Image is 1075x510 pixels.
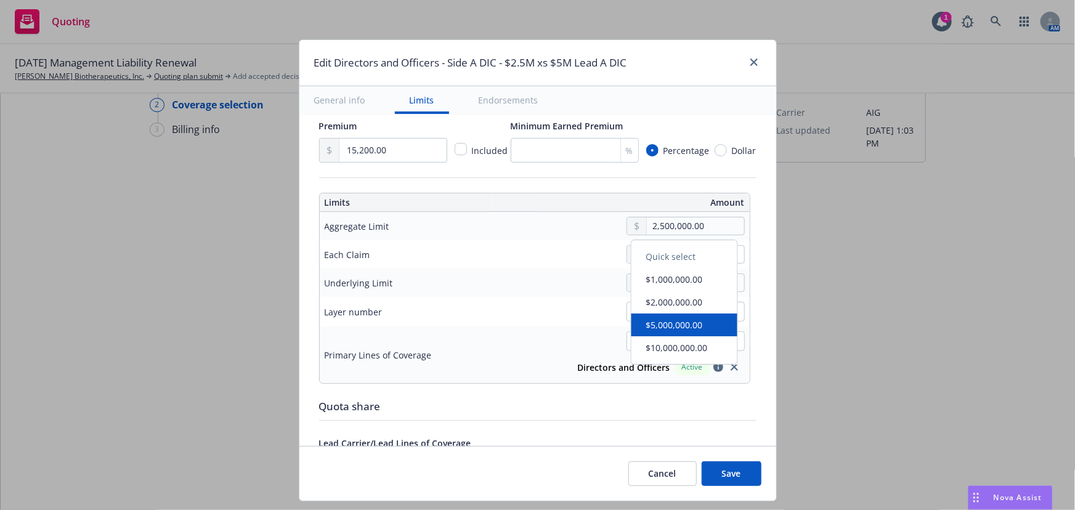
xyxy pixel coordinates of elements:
[578,362,670,373] strong: Directors and Officers
[539,193,750,212] th: Amount
[511,120,623,132] span: Minimum Earned Premium
[314,55,627,71] h1: Edit Directors and Officers - Side A DIC - $2.5M xs $5M Lead A DIC
[715,144,727,156] input: Dollar
[325,248,370,261] div: Each Claim
[325,349,432,362] div: Primary Lines of Coverage
[325,277,393,289] div: Underlying Limit
[631,245,737,268] div: Quick select
[732,144,757,157] span: Dollar
[325,220,389,233] div: Aggregate Limit
[647,217,744,235] input: 0.00
[747,55,761,70] a: close
[994,492,1042,503] span: Nova Assist
[395,86,449,114] button: Limits
[631,336,737,359] button: $10,000,000.00
[319,399,757,415] div: Quota share
[319,120,357,132] span: Premium
[319,437,471,449] span: Lead Carrier/Lead Lines of Coverage
[968,486,984,509] div: Drag to move
[464,86,553,114] button: Endorsements
[626,144,633,157] span: %
[339,139,446,162] input: 0.00
[628,461,697,486] button: Cancel
[680,362,705,373] span: Active
[702,461,761,486] button: Save
[631,291,737,314] button: $2,000,000.00
[631,268,737,291] button: $1,000,000.00
[968,485,1053,510] button: Nova Assist
[320,193,492,212] th: Limits
[727,360,742,374] a: close
[627,331,745,351] button: 1selectedclear selection
[646,144,659,156] input: Percentage
[631,314,737,336] button: $5,000,000.00
[299,86,380,114] button: General info
[663,144,710,157] span: Percentage
[472,145,508,156] span: Included
[325,306,383,318] div: Layer number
